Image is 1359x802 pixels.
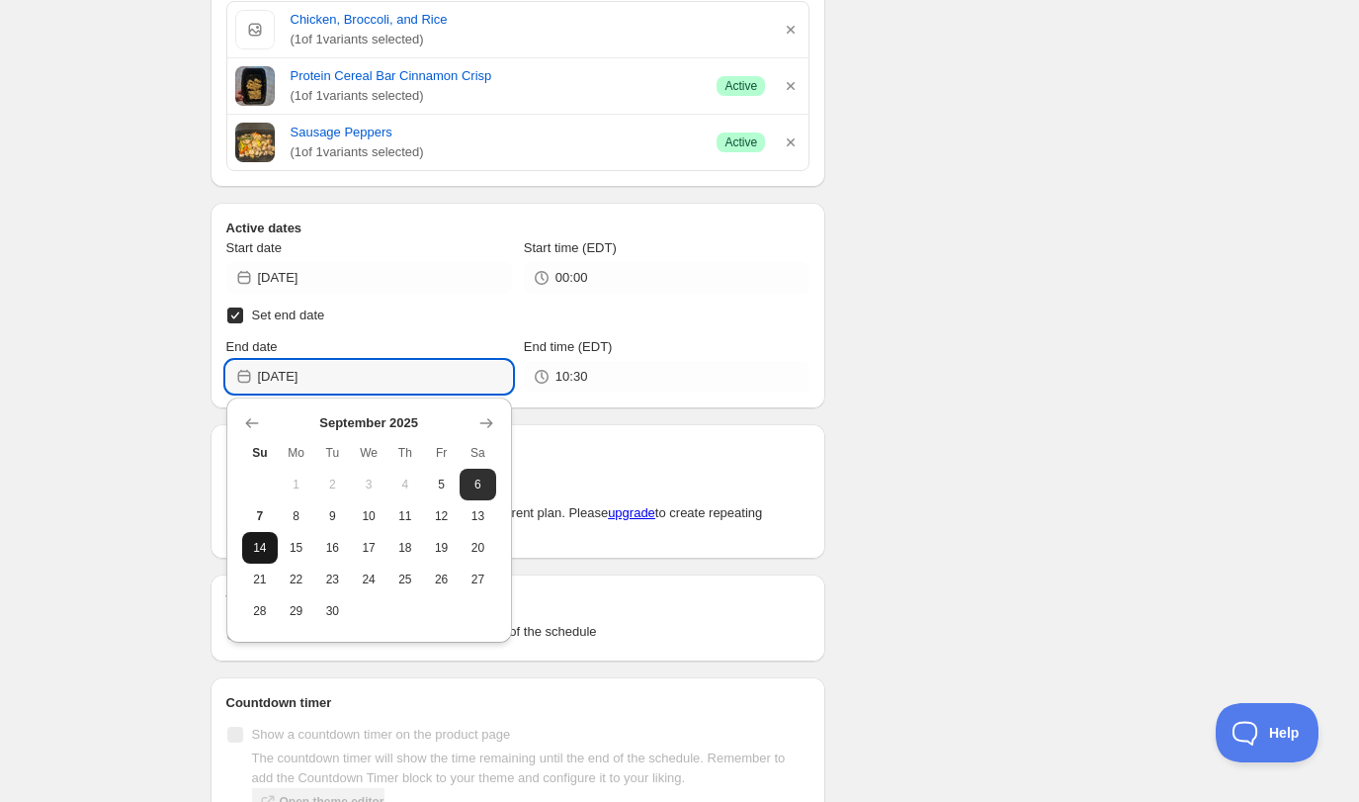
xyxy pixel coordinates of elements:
[423,469,460,500] button: Friday September 5 2025
[472,409,500,437] button: Show next month, October 2025
[387,469,424,500] button: Thursday September 4 2025
[278,532,314,564] button: Monday September 15 2025
[291,10,750,30] a: Chicken, Broccoli, and Rice
[226,240,282,255] span: Start date
[250,572,271,587] span: 21
[250,445,271,461] span: Su
[1216,703,1319,762] iframe: Toggle Customer Support
[460,564,496,595] button: Saturday September 27 2025
[286,540,306,556] span: 15
[608,505,655,520] a: upgrade
[351,532,387,564] button: Wednesday September 17 2025
[278,500,314,532] button: Monday September 8 2025
[291,123,702,142] a: Sausage Peppers
[314,500,351,532] button: Tuesday September 9 2025
[431,572,452,587] span: 26
[314,595,351,627] button: Tuesday September 30 2025
[322,572,343,587] span: 23
[359,540,380,556] span: 17
[351,500,387,532] button: Wednesday September 10 2025
[286,445,306,461] span: Mo
[286,603,306,619] span: 29
[226,339,278,354] span: End date
[467,540,488,556] span: 20
[242,564,279,595] button: Sunday September 21 2025
[242,437,279,469] th: Sunday
[351,437,387,469] th: Wednesday
[387,500,424,532] button: Thursday September 11 2025
[278,469,314,500] button: Monday September 1 2025
[286,508,306,524] span: 8
[387,437,424,469] th: Thursday
[250,508,271,524] span: 7
[314,532,351,564] button: Tuesday September 16 2025
[359,445,380,461] span: We
[242,500,279,532] button: Today Sunday September 7 2025
[314,437,351,469] th: Tuesday
[460,500,496,532] button: Saturday September 13 2025
[467,445,488,461] span: Sa
[359,572,380,587] span: 24
[322,540,343,556] span: 16
[242,595,279,627] button: Sunday September 28 2025
[423,500,460,532] button: Friday September 12 2025
[322,477,343,492] span: 2
[291,66,702,86] a: Protein Cereal Bar Cinnamon Crisp
[291,142,702,162] span: ( 1 of 1 variants selected)
[460,437,496,469] th: Saturday
[431,477,452,492] span: 5
[467,572,488,587] span: 27
[467,477,488,492] span: 6
[351,564,387,595] button: Wednesday September 24 2025
[387,532,424,564] button: Thursday September 18 2025
[423,437,460,469] th: Friday
[524,240,617,255] span: Start time (EDT)
[387,564,424,595] button: Thursday September 25 2025
[226,693,810,713] h2: Countdown timer
[395,540,416,556] span: 18
[359,477,380,492] span: 3
[395,572,416,587] span: 25
[250,540,271,556] span: 14
[351,469,387,500] button: Wednesday September 3 2025
[286,572,306,587] span: 22
[242,532,279,564] button: Sunday September 14 2025
[724,134,757,150] span: Active
[252,727,511,742] span: Show a countdown timer on the product page
[291,30,750,49] span: ( 1 of 1 variants selected)
[423,532,460,564] button: Friday September 19 2025
[314,564,351,595] button: Tuesday September 23 2025
[322,603,343,619] span: 30
[238,409,266,437] button: Show previous month, August 2025
[322,508,343,524] span: 9
[226,590,810,610] h2: Tags
[460,532,496,564] button: Saturday September 20 2025
[314,469,351,500] button: Tuesday September 2 2025
[467,508,488,524] span: 13
[431,445,452,461] span: Fr
[252,749,810,788] p: The countdown timer will show the time remaining until the end of the schedule. Remember to add t...
[395,508,416,524] span: 11
[359,508,380,524] span: 10
[286,477,306,492] span: 1
[431,508,452,524] span: 12
[226,440,810,460] h2: Repeating
[278,595,314,627] button: Monday September 29 2025
[395,445,416,461] span: Th
[724,78,757,94] span: Active
[226,219,810,238] h2: Active dates
[395,477,416,492] span: 4
[460,469,496,500] button: Saturday September 6 2025
[524,339,613,354] span: End time (EDT)
[431,540,452,556] span: 19
[278,437,314,469] th: Monday
[250,603,271,619] span: 28
[322,445,343,461] span: Tu
[278,564,314,595] button: Monday September 22 2025
[252,308,325,322] span: Set end date
[291,86,702,106] span: ( 1 of 1 variants selected)
[423,564,460,595] button: Friday September 26 2025
[226,503,810,543] p: Repeating schedules are not available on your current plan. Please to create repeating schedules.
